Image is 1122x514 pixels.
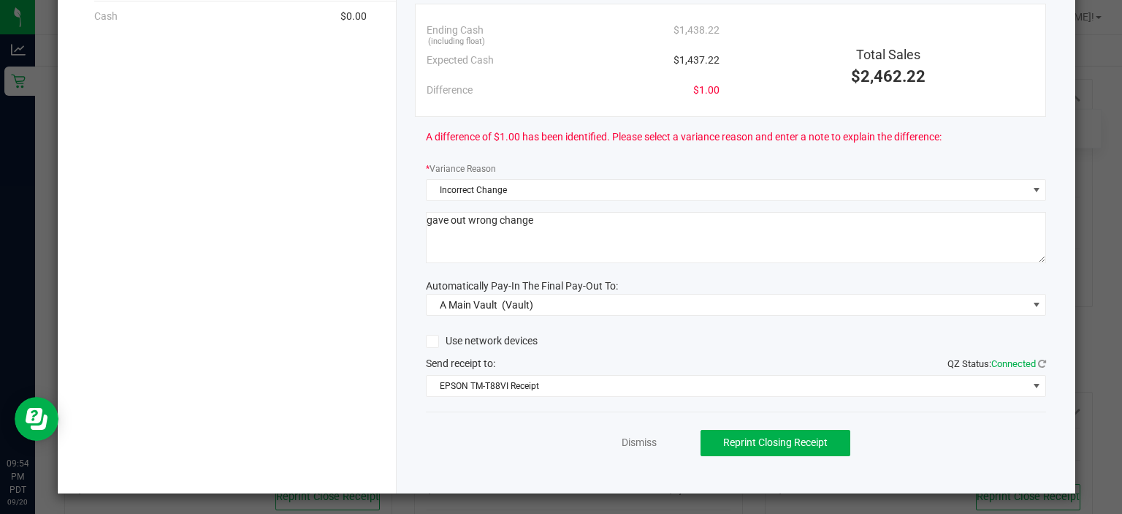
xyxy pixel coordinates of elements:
span: Send receipt to: [426,358,495,369]
span: $0.00 [340,9,367,24]
span: $1,437.22 [673,53,720,68]
span: Incorrect Change [427,180,1027,200]
span: Automatically Pay-In The Final Pay-Out To: [426,280,618,292]
span: $1,438.22 [673,23,720,38]
iframe: Resource center [15,397,58,441]
span: (Vault) [502,299,533,311]
span: $1.00 [693,83,720,98]
span: $2,462.22 [851,67,926,86]
span: Difference [427,83,473,98]
span: EPSON TM-T88VI Receipt [427,376,1027,396]
span: QZ Status: [947,358,1046,369]
span: Connected [991,358,1036,369]
span: Ending Cash [427,23,484,38]
span: A difference of $1.00 has been identified. Please select a variance reason and enter a note to ex... [426,129,942,145]
span: Total Sales [856,47,920,62]
button: Reprint Closing Receipt [701,430,850,456]
a: Dismiss [622,435,657,450]
span: Expected Cash [427,53,494,68]
span: Cash [94,9,118,24]
span: A Main Vault [440,299,497,311]
label: Use network devices [426,333,538,349]
span: (including float) [428,36,485,48]
span: Reprint Closing Receipt [723,436,828,448]
label: Variance Reason [426,162,496,175]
